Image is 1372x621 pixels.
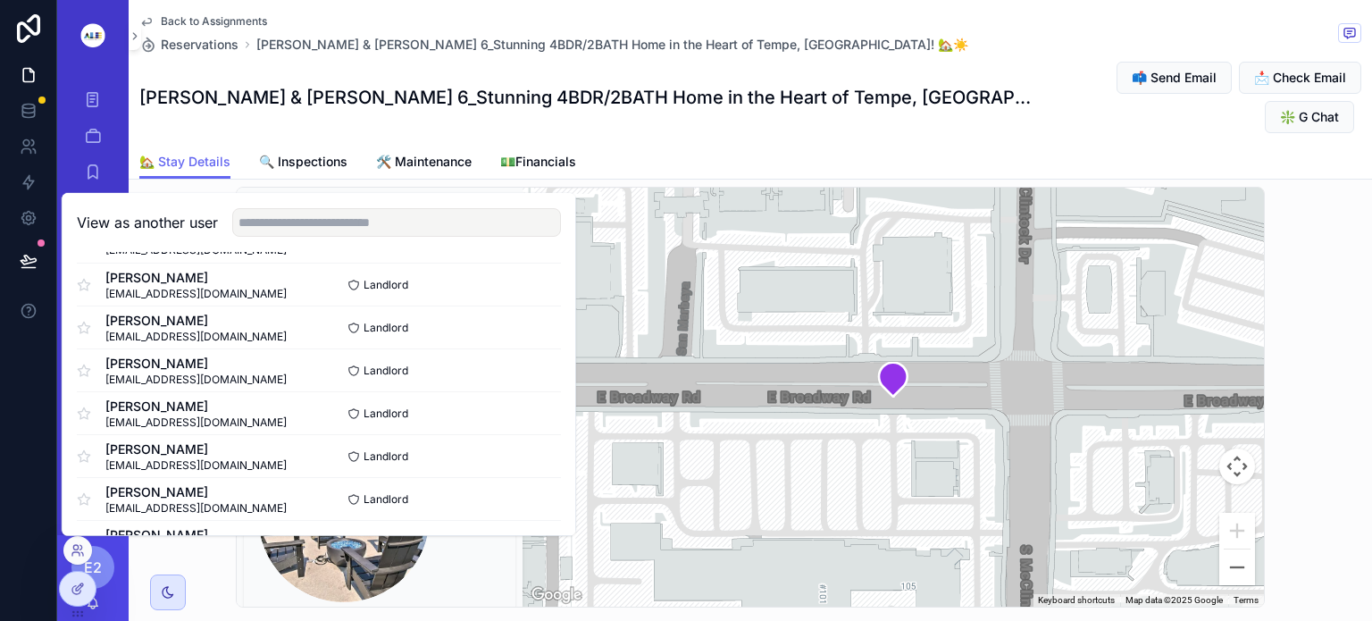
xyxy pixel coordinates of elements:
[1219,513,1255,549] button: Zoom in
[161,14,267,29] span: Back to Assignments
[1234,595,1259,605] a: Terms (opens in new tab)
[105,397,287,415] span: [PERSON_NAME]
[1038,594,1115,607] button: Keyboard shortcuts
[500,153,576,171] span: 💵Financials
[376,146,472,181] a: 🛠️ Maintenance
[105,243,287,257] span: [EMAIL_ADDRESS][DOMAIN_NAME]
[161,36,238,54] span: Reservations
[1125,595,1223,605] span: Map data ©2025 Google
[527,583,586,607] img: Google
[364,491,408,506] span: Landlord
[105,440,287,457] span: [PERSON_NAME]
[364,363,408,377] span: Landlord
[105,457,287,472] span: [EMAIL_ADDRESS][DOMAIN_NAME]
[105,311,287,329] span: [PERSON_NAME]
[376,153,472,171] span: 🛠️ Maintenance
[1117,62,1232,94] button: 📫 Send Email
[105,286,287,300] span: [EMAIL_ADDRESS][DOMAIN_NAME]
[105,525,287,543] span: [PERSON_NAME]
[500,146,576,181] a: 💵Financials
[84,557,102,578] span: E2
[1265,101,1354,133] button: ❇️ G Chat
[259,146,347,181] a: 🔍 Inspections
[139,14,267,29] a: Back to Assignments
[105,354,287,372] span: [PERSON_NAME]
[1219,550,1255,585] button: Zoom out
[105,500,287,515] span: [EMAIL_ADDRESS][DOMAIN_NAME]
[105,415,287,429] span: [EMAIL_ADDRESS][DOMAIN_NAME]
[364,449,408,463] span: Landlord
[1219,449,1255,484] button: Map camera controls
[256,36,968,54] a: [PERSON_NAME] & [PERSON_NAME] 6_Stunning 4BDR/2BATH Home in the Heart of Tempe, [GEOGRAPHIC_DATA]...
[139,85,1040,110] h1: [PERSON_NAME] & [PERSON_NAME] 6_Stunning 4BDR/2BATH Home in the Heart of Tempe, [GEOGRAPHIC_DATA]...
[364,406,408,420] span: Landlord
[364,534,408,549] span: Landlord
[139,146,230,180] a: 🏡 Stay Details
[364,277,408,291] span: Landlord
[527,583,586,607] a: Open this area in Google Maps (opens a new window)
[139,153,230,171] span: 🏡 Stay Details
[1254,69,1346,87] span: 📩 Check Email
[105,329,287,343] span: [EMAIL_ADDRESS][DOMAIN_NAME]
[105,483,287,500] span: [PERSON_NAME]
[1132,69,1217,87] span: 📫 Send Email
[105,268,287,286] span: [PERSON_NAME]
[1239,62,1361,94] button: 📩 Check Email
[77,212,218,233] h2: View as another user
[68,23,118,49] img: App logo
[105,372,287,386] span: [EMAIL_ADDRESS][DOMAIN_NAME]
[1280,108,1339,126] span: ❇️ G Chat
[259,153,347,171] span: 🔍 Inspections
[57,71,129,535] div: scrollable content
[364,320,408,334] span: Landlord
[139,36,238,54] a: Reservations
